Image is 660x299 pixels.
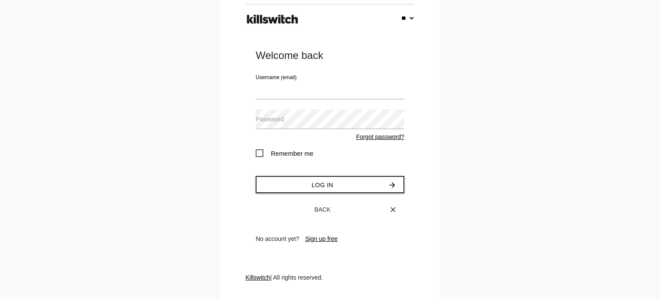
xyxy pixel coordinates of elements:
a: Forgot password? [356,133,404,140]
label: Username (email) [256,74,296,81]
label: Password [256,114,284,124]
button: Log inarrow_forward [256,176,404,193]
span: No account yet? [256,235,299,242]
span: Log in [312,182,333,188]
a: Killswitch [245,274,270,281]
i: close [389,202,397,217]
span: Back [314,206,330,213]
i: arrow_forward [388,177,397,193]
div: | All rights reserved. [245,273,415,299]
img: ks-logo-black-footer.png [245,12,300,27]
span: Remember me [256,148,313,159]
a: Sign up free [305,235,338,242]
div: Welcome back [256,49,404,62]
